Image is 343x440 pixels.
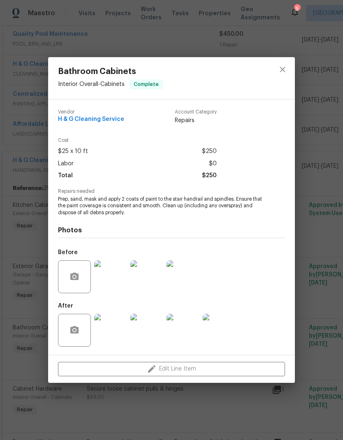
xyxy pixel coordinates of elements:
[58,116,124,123] span: H & G Cleaning Service
[175,116,217,125] span: Repairs
[294,5,300,13] div: 5
[58,146,88,157] span: $25 x 10 ft
[58,196,262,216] span: Prep, sand, mask and apply 2 coats of paint to the stair handrail and spindles. Ensure that the p...
[175,109,217,115] span: Account Category
[58,67,163,76] span: Bathroom Cabinets
[58,138,217,143] span: Cost
[273,60,292,79] button: close
[58,303,73,309] h5: After
[58,170,73,182] span: Total
[58,226,285,234] h4: Photos
[58,81,125,87] span: Interior Overall - Cabinets
[209,158,217,170] span: $0
[58,109,124,115] span: Vendor
[130,80,162,88] span: Complete
[202,146,217,157] span: $250
[58,250,78,255] h5: Before
[58,189,285,194] span: Repairs needed
[58,158,74,170] span: Labor
[202,170,217,182] span: $250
